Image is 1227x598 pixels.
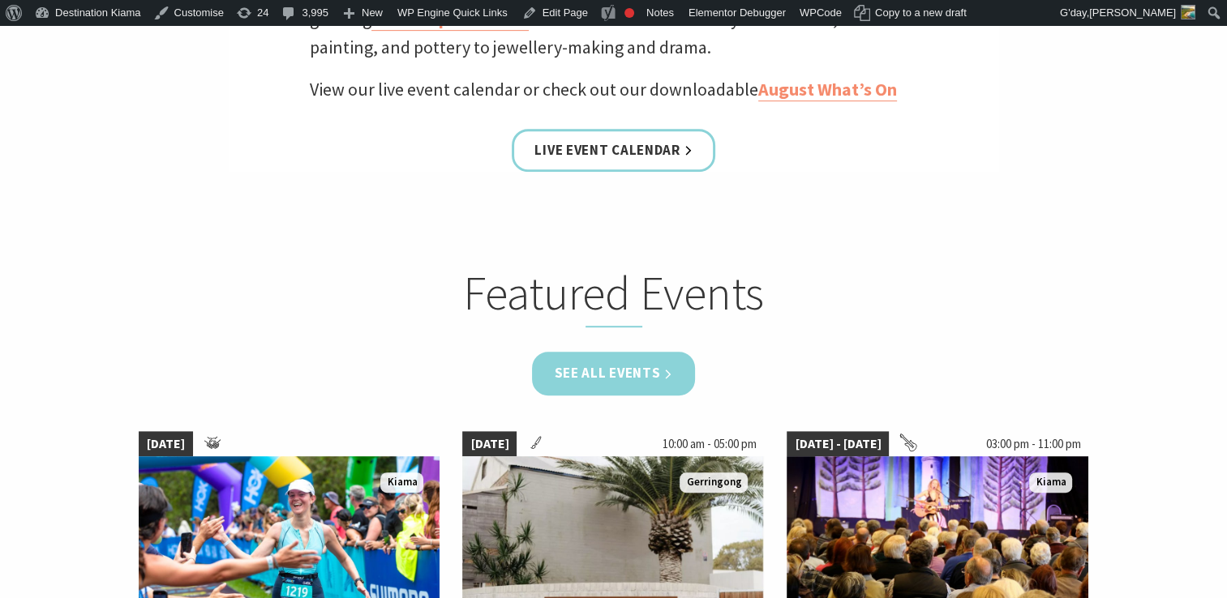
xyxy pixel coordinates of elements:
span: [DATE] - [DATE] [787,431,889,457]
span: Kiama [1029,472,1072,493]
span: 10:00 am - 05:00 pm [654,431,764,457]
span: 03:00 pm - 11:00 pm [977,431,1088,457]
span: [PERSON_NAME] [1089,6,1176,19]
span: Gerringong [680,472,748,493]
a: August What’s On [758,78,897,101]
a: Live Event Calendar [512,129,714,172]
p: View our live event calendar or check out our downloadable [310,75,918,104]
span: [DATE] [139,431,193,457]
div: Focus keyphrase not set [624,8,634,18]
span: Kiama [380,472,423,493]
h2: Featured Events [296,265,932,328]
span: [DATE] [462,431,517,457]
a: See all Events [532,352,696,395]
